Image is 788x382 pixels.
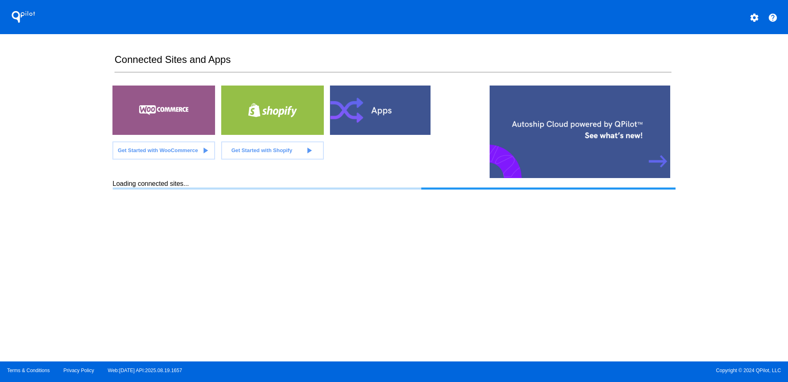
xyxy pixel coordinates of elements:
span: Get Started with Shopify [231,147,293,153]
a: Terms & Conditions [7,368,50,373]
a: Get Started with WooCommerce [112,141,215,160]
mat-icon: play_arrow [304,146,314,155]
span: Get Started with WooCommerce [118,147,198,153]
mat-icon: play_arrow [200,146,210,155]
h2: Connected Sites and Apps [115,54,671,72]
span: Copyright © 2024 QPilot, LLC [401,368,781,373]
h1: QPilot [7,9,40,25]
a: Get Started with Shopify [221,141,324,160]
a: Web:[DATE] API:2025.08.19.1657 [108,368,182,373]
a: Privacy Policy [64,368,94,373]
div: Loading connected sites... [112,180,675,190]
mat-icon: help [768,13,778,23]
mat-icon: settings [749,13,759,23]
